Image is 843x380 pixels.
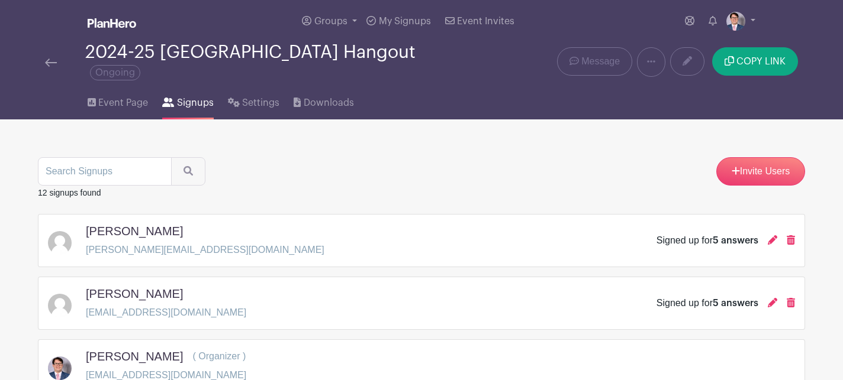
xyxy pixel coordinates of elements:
[713,298,758,308] span: 5 answers
[86,306,246,320] p: [EMAIL_ADDRESS][DOMAIN_NAME]
[716,157,805,186] a: Invite Users
[657,233,758,248] div: Signed up for
[38,188,101,197] small: 12 signups found
[379,17,431,26] span: My Signups
[557,47,632,76] a: Message
[736,57,786,66] span: COPY LINK
[294,82,353,119] a: Downloads
[192,351,246,361] span: ( Organizer )
[88,82,148,119] a: Event Page
[86,224,183,238] h5: [PERSON_NAME]
[581,54,620,69] span: Message
[314,17,348,26] span: Groups
[90,65,140,80] span: Ongoing
[228,82,279,119] a: Settings
[98,96,148,110] span: Event Page
[86,349,183,363] h5: [PERSON_NAME]
[304,96,354,110] span: Downloads
[712,47,798,76] button: COPY LINK
[86,287,183,301] h5: [PERSON_NAME]
[713,236,758,245] span: 5 answers
[457,17,514,26] span: Event Invites
[162,82,213,119] a: Signups
[86,243,324,257] p: [PERSON_NAME][EMAIL_ADDRESS][DOMAIN_NAME]
[38,157,172,186] input: Search Signups
[45,59,57,67] img: back-arrow-29a5d9b10d5bd6ae65dc969a981735edf675c4d7a1fe02e03b50dbd4ba3cdb55.svg
[48,231,72,255] img: default-ce2991bfa6775e67f084385cd625a349d9dcbb7a52a09fb2fda1e96e2d18dcdb.png
[88,18,136,28] img: logo_white-6c42ec7e38ccf1d336a20a19083b03d10ae64f83f12c07503d8b9e83406b4c7d.svg
[48,294,72,317] img: default-ce2991bfa6775e67f084385cd625a349d9dcbb7a52a09fb2fda1e96e2d18dcdb.png
[657,296,758,310] div: Signed up for
[242,96,279,110] span: Settings
[726,12,745,31] img: T.%20Moore%20Headshot%202024.jpg
[85,43,469,82] div: 2024-25 [GEOGRAPHIC_DATA] Hangout
[177,96,214,110] span: Signups
[48,356,72,380] img: T.%20Moore%20Headshot%202024.jpg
